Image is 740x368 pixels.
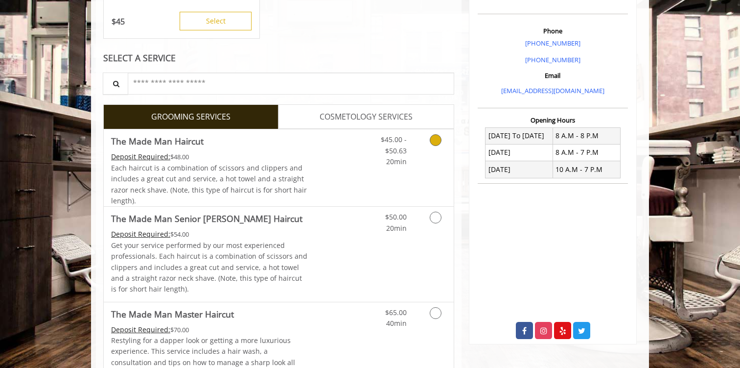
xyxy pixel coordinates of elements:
[480,27,625,34] h3: Phone
[111,324,308,335] div: $70.00
[385,212,407,221] span: $50.00
[112,16,116,27] span: $
[111,151,308,162] div: $48.00
[320,111,413,123] span: COSMETOLOGY SERVICES
[553,161,620,178] td: 10 A.M - 7 P.M
[486,127,553,144] td: [DATE] To [DATE]
[112,16,125,27] p: 45
[103,53,454,63] div: SELECT A SERVICE
[111,325,170,334] span: This service needs some Advance to be paid before we block your appointment
[111,212,302,225] b: The Made Man Senior [PERSON_NAME] Haircut
[386,157,407,166] span: 20min
[381,135,407,155] span: $45.00 - $50.63
[480,72,625,79] h3: Email
[553,127,620,144] td: 8 A.M - 8 P.M
[111,229,308,240] div: $54.00
[525,39,580,48] a: [PHONE_NUMBER]
[111,307,234,321] b: The Made Man Master Haircut
[525,55,580,64] a: [PHONE_NUMBER]
[111,152,170,161] span: This service needs some Advance to be paid before we block your appointment
[103,73,128,95] button: Service Search
[501,86,604,95] a: [EMAIL_ADDRESS][DOMAIN_NAME]
[180,12,252,30] button: Select
[486,144,553,161] td: [DATE]
[111,134,204,148] b: The Made Man Haircut
[151,111,231,123] span: GROOMING SERVICES
[111,240,308,295] p: Get your service performed by our most experienced professionals. Each haircut is a combination o...
[111,229,170,239] span: This service needs some Advance to be paid before we block your appointment
[385,308,407,317] span: $65.00
[478,117,628,123] h3: Opening Hours
[486,161,553,178] td: [DATE]
[553,144,620,161] td: 8 A.M - 7 P.M
[386,319,407,328] span: 40min
[386,223,407,233] span: 20min
[111,163,307,205] span: Each haircut is a combination of scissors and clippers and includes a great cut and service, a ho...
